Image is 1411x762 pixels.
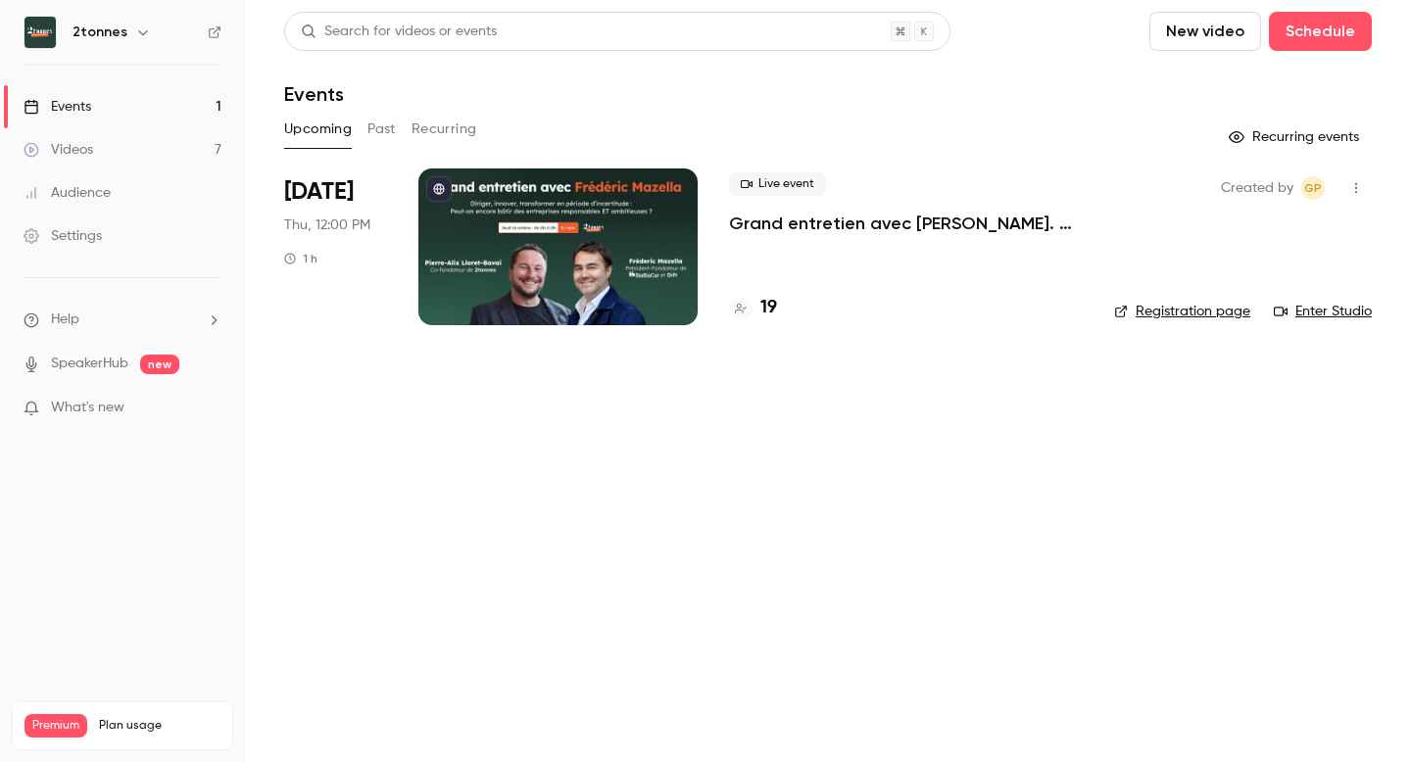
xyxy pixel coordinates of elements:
[284,82,344,106] h1: Events
[1114,302,1250,321] a: Registration page
[729,172,826,196] span: Live event
[1274,302,1372,321] a: Enter Studio
[73,23,127,42] h6: 2tonnes
[1269,12,1372,51] button: Schedule
[301,22,497,42] div: Search for videos or events
[51,354,128,374] a: SpeakerHub
[284,114,352,145] button: Upcoming
[284,176,354,208] span: [DATE]
[1301,176,1325,200] span: Gabrielle Piot
[367,114,396,145] button: Past
[284,251,317,266] div: 1 h
[24,714,87,738] span: Premium
[1149,12,1261,51] button: New video
[24,183,111,203] div: Audience
[51,398,124,418] span: What's new
[1304,176,1322,200] span: GP
[284,215,370,235] span: Thu, 12:00 PM
[24,310,221,330] li: help-dropdown-opener
[99,718,220,734] span: Plan usage
[140,355,179,374] span: new
[1220,121,1372,153] button: Recurring events
[24,17,56,48] img: 2tonnes
[284,168,387,325] div: Oct 16 Thu, 12:00 PM (Europe/Paris)
[198,400,221,417] iframe: Noticeable Trigger
[729,212,1083,235] a: Grand entretien avec [PERSON_NAME]. Diriger, innover, transformer en période d’incertitude : peut...
[51,310,79,330] span: Help
[24,226,102,246] div: Settings
[729,295,777,321] a: 19
[760,295,777,321] h4: 19
[412,114,477,145] button: Recurring
[24,97,91,117] div: Events
[1221,176,1293,200] span: Created by
[24,140,93,160] div: Videos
